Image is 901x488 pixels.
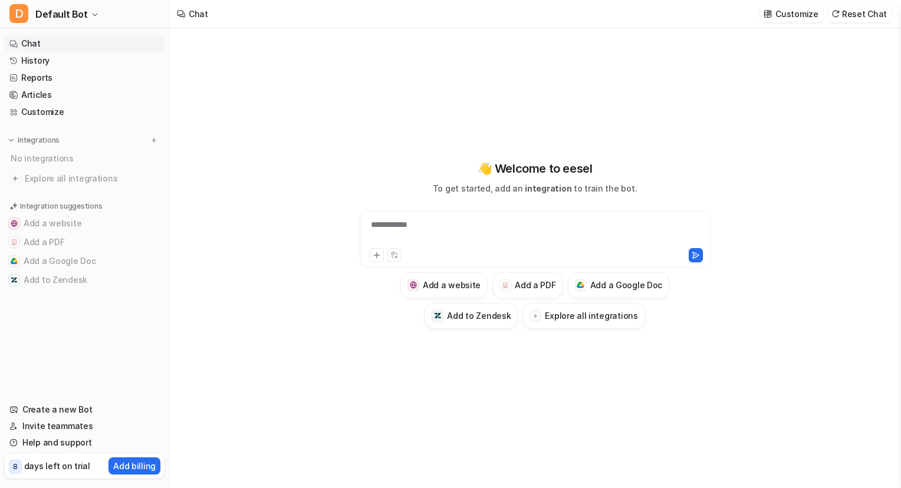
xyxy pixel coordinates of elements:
[5,104,165,120] a: Customize
[590,279,663,291] h3: Add a Google Doc
[11,276,18,283] img: Add to Zendesk
[764,9,772,18] img: customize
[568,272,670,298] button: Add a Google DocAdd a Google Doc
[522,303,644,329] button: Explore all integrations
[108,457,160,474] button: Add billing
[5,271,165,289] button: Add to ZendeskAdd to Zendesk
[5,87,165,103] a: Articles
[525,183,571,193] span: integration
[423,279,481,291] h3: Add a website
[425,303,518,329] button: Add to ZendeskAdd to Zendesk
[400,272,488,298] button: Add a websiteAdd a website
[5,35,165,52] a: Chat
[478,160,593,177] p: 👋 Welcome to eesel
[5,170,165,187] a: Explore all integrations
[492,272,563,298] button: Add a PDFAdd a PDF
[831,9,840,18] img: reset
[7,149,165,168] div: No integrations
[434,312,442,319] img: Add to Zendesk
[24,460,90,472] p: days left on trial
[189,8,208,20] div: Chat
[150,136,158,144] img: menu_add.svg
[5,233,165,252] button: Add a PDFAdd a PDF
[11,258,18,265] img: Add a Google Doc
[7,136,15,144] img: expand menu
[11,239,18,246] img: Add a PDF
[828,5,892,22] button: Reset Chat
[20,201,102,212] p: Integration suggestions
[5,52,165,69] a: History
[433,182,637,194] p: To get started, add an to train the bot.
[11,220,18,227] img: Add a website
[5,418,165,434] a: Invite teammates
[775,8,818,20] p: Customize
[410,281,417,289] img: Add a website
[5,401,165,418] a: Create a new Bot
[5,134,63,146] button: Integrations
[5,252,165,271] button: Add a Google DocAdd a Google Doc
[35,6,88,22] span: Default Bot
[5,214,165,233] button: Add a websiteAdd a website
[515,279,555,291] h3: Add a PDF
[5,70,165,86] a: Reports
[447,309,511,322] h3: Add to Zendesk
[502,282,509,289] img: Add a PDF
[18,136,60,145] p: Integrations
[113,460,156,472] p: Add billing
[577,282,584,289] img: Add a Google Doc
[5,434,165,451] a: Help and support
[13,461,18,472] p: 8
[9,173,21,184] img: explore all integrations
[9,4,28,23] span: D
[760,5,823,22] button: Customize
[25,169,160,188] span: Explore all integrations
[545,309,637,322] h3: Explore all integrations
